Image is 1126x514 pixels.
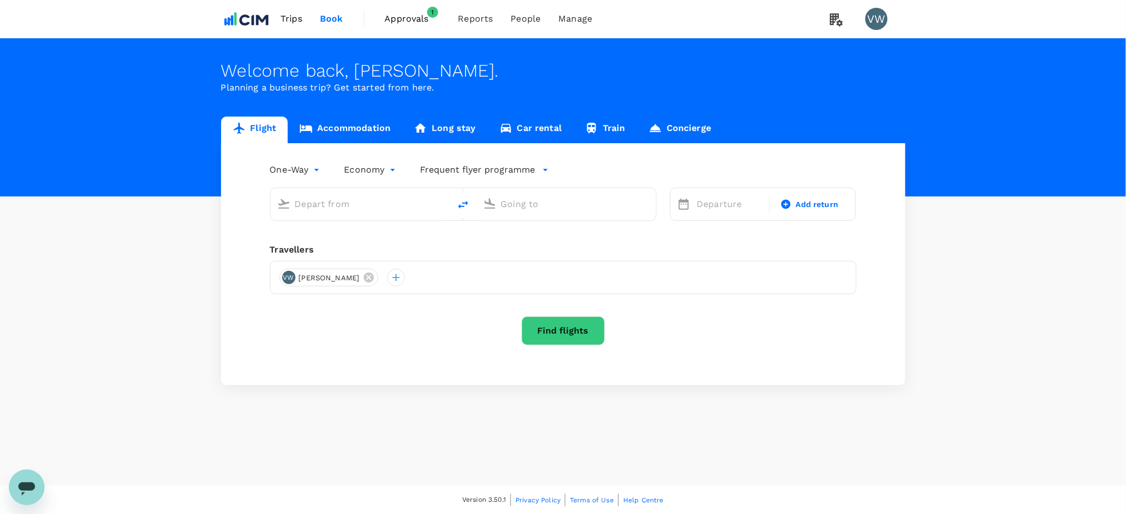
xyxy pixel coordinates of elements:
[462,495,506,506] span: Version 3.50.1
[221,81,905,94] p: Planning a business trip? Get started from here.
[385,12,441,26] span: Approvals
[637,117,723,143] a: Concierge
[516,494,561,506] a: Privacy Policy
[402,117,487,143] a: Long stay
[270,243,857,256] div: Travellers
[281,12,302,26] span: Trips
[458,12,493,26] span: Reports
[488,117,574,143] a: Car rental
[522,316,605,345] button: Find flights
[570,494,614,506] a: Terms of Use
[558,12,592,26] span: Manage
[648,203,650,205] button: Open
[221,117,288,143] a: Flight
[516,496,561,504] span: Privacy Policy
[573,117,637,143] a: Train
[270,161,322,179] div: One-Way
[344,161,398,179] div: Economy
[421,163,549,177] button: Frequent flyer programme
[697,198,763,211] p: Departure
[796,199,839,210] span: Add return
[511,12,541,26] span: People
[623,494,664,506] a: Help Centre
[450,192,477,218] button: delete
[288,117,402,143] a: Accommodation
[421,163,536,177] p: Frequent flyer programme
[427,7,438,18] span: 1
[295,195,427,213] input: Depart from
[442,203,444,205] button: Open
[279,269,379,286] div: VW[PERSON_NAME]
[501,195,633,213] input: Going to
[221,61,905,81] div: Welcome back , [PERSON_NAME] .
[282,271,296,284] div: VW
[9,470,44,505] iframe: Button to launch messaging window
[623,496,664,504] span: Help Centre
[865,8,888,30] div: VW
[320,12,343,26] span: Book
[292,273,367,284] span: [PERSON_NAME]
[221,7,272,31] img: CIM ENVIRONMENTAL PTY LTD
[570,496,614,504] span: Terms of Use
